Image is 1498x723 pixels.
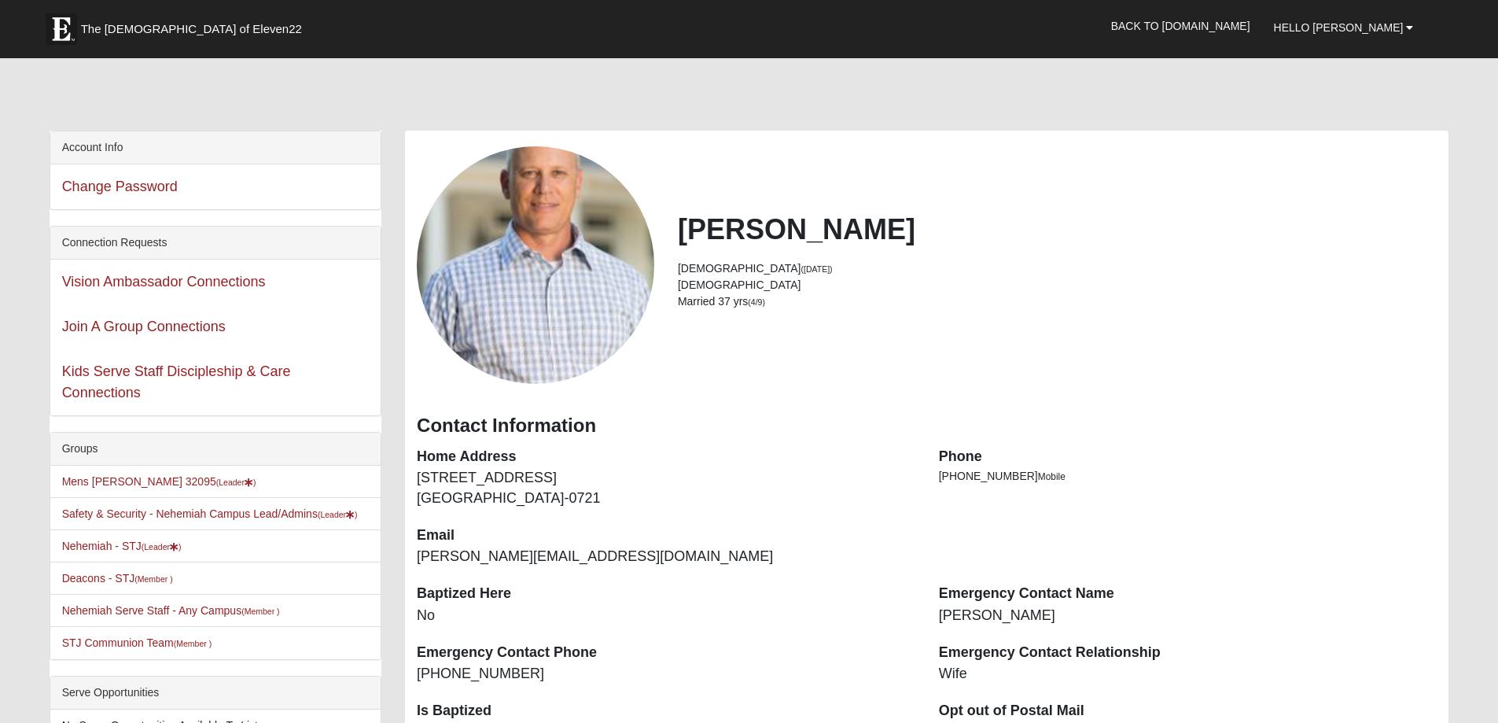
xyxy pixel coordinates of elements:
[417,415,1437,437] h3: Contact Information
[939,468,1437,485] li: [PHONE_NUMBER]
[50,131,381,164] div: Account Info
[216,478,256,487] small: (Leader )
[939,606,1437,626] dd: [PERSON_NAME]
[417,584,915,604] dt: Baptized Here
[678,293,1437,310] li: Married 37 yrs
[678,260,1437,277] li: [DEMOGRAPHIC_DATA]
[318,510,358,519] small: (Leader )
[939,701,1437,721] dt: Opt out of Postal Mail
[62,636,212,649] a: STJ Communion Team(Member )
[417,447,915,467] dt: Home Address
[62,507,358,520] a: Safety & Security - Nehemiah Campus Lead/Admins(Leader)
[81,21,302,37] span: The [DEMOGRAPHIC_DATA] of Eleven22
[1274,21,1404,34] span: Hello [PERSON_NAME]
[1262,8,1426,47] a: Hello [PERSON_NAME]
[939,664,1437,684] dd: Wife
[62,274,266,290] a: Vision Ambassador Connections
[62,475,256,488] a: Mens [PERSON_NAME] 32095(Leader)
[62,363,291,400] a: Kids Serve Staff Discipleship & Care Connections
[50,677,381,710] div: Serve Opportunities
[46,13,77,45] img: Eleven22 logo
[62,179,178,194] a: Change Password
[62,572,173,585] a: Deacons - STJ(Member )
[939,447,1437,467] dt: Phone
[678,212,1437,246] h2: [PERSON_NAME]
[134,574,172,584] small: (Member )
[678,277,1437,293] li: [DEMOGRAPHIC_DATA]
[62,604,280,617] a: Nehemiah Serve Staff - Any Campus(Member )
[62,540,182,552] a: Nehemiah - STJ(Leader)
[417,146,654,384] a: View Fullsize Photo
[174,639,212,648] small: (Member )
[50,227,381,260] div: Connection Requests
[417,643,915,663] dt: Emergency Contact Phone
[142,542,182,551] small: (Leader )
[38,6,352,45] a: The [DEMOGRAPHIC_DATA] of Eleven22
[939,643,1437,663] dt: Emergency Contact Relationship
[1099,6,1262,46] a: Back to [DOMAIN_NAME]
[241,607,279,616] small: (Member )
[417,606,915,626] dd: No
[50,433,381,466] div: Groups
[417,547,915,567] dd: [PERSON_NAME][EMAIL_ADDRESS][DOMAIN_NAME]
[801,264,833,274] small: ([DATE])
[417,664,915,684] dd: [PHONE_NUMBER]
[417,701,915,721] dt: Is Baptized
[62,319,226,334] a: Join A Group Connections
[939,584,1437,604] dt: Emergency Contact Name
[1038,471,1066,482] span: Mobile
[417,468,915,508] dd: [STREET_ADDRESS] [GEOGRAPHIC_DATA]-0721
[417,526,915,546] dt: Email
[748,297,765,307] small: (4/9)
